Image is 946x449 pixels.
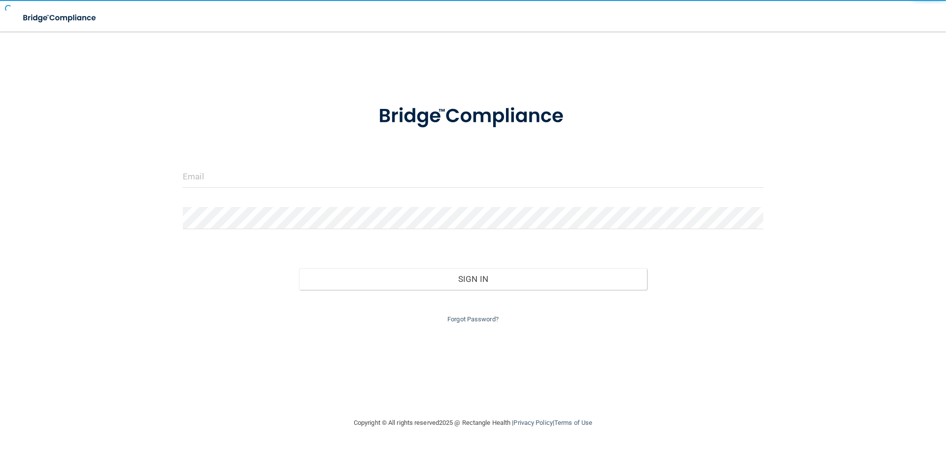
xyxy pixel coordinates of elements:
button: Sign In [299,268,647,290]
a: Forgot Password? [447,315,499,323]
img: bridge_compliance_login_screen.278c3ca4.svg [15,8,105,28]
a: Terms of Use [554,419,592,426]
a: Privacy Policy [513,419,552,426]
input: Email [183,166,763,188]
div: Copyright © All rights reserved 2025 @ Rectangle Health | | [293,407,653,439]
img: bridge_compliance_login_screen.278c3ca4.svg [358,91,588,142]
